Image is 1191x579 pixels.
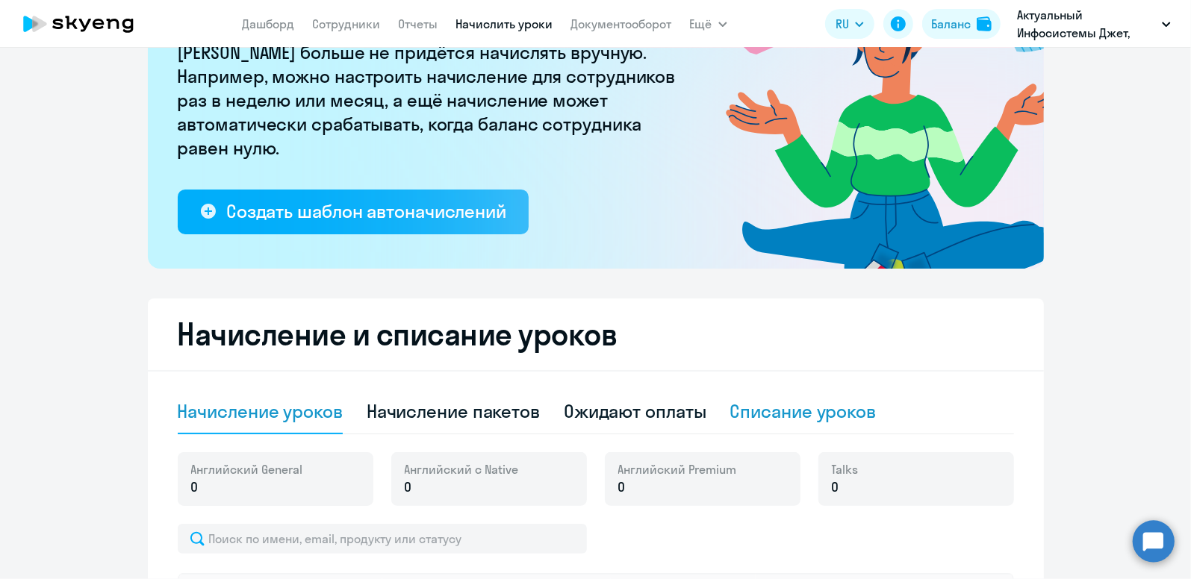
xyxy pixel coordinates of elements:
[977,16,992,31] img: balance
[931,15,971,33] div: Баланс
[405,478,412,497] span: 0
[313,16,381,31] a: Сотрудники
[191,478,199,497] span: 0
[922,9,1001,39] button: Балансbalance
[243,16,295,31] a: Дашборд
[690,9,727,39] button: Ещё
[832,478,839,497] span: 0
[178,399,343,423] div: Начисление уроков
[367,399,540,423] div: Начисление пакетов
[1010,6,1178,42] button: Актуальный Инфосистемы Джет, ИНФОСИСТЕМЫ ДЖЕТ, АО
[836,15,849,33] span: RU
[178,524,587,554] input: Поиск по имени, email, продукту или статусу
[825,9,874,39] button: RU
[178,190,529,234] button: Создать шаблон автоначислений
[690,15,712,33] span: Ещё
[226,199,506,223] div: Создать шаблон автоначислений
[832,461,859,478] span: Talks
[618,478,626,497] span: 0
[456,16,553,31] a: Начислить уроки
[618,461,737,478] span: Английский Premium
[178,316,1014,352] h2: Начисление и списание уроков
[730,399,877,423] div: Списание уроков
[571,16,672,31] a: Документооборот
[1017,6,1156,42] p: Актуальный Инфосистемы Джет, ИНФОСИСТЕМЫ ДЖЕТ, АО
[564,399,706,423] div: Ожидают оплаты
[399,16,438,31] a: Отчеты
[405,461,519,478] span: Английский с Native
[191,461,303,478] span: Английский General
[178,40,685,160] p: [PERSON_NAME] больше не придётся начислять вручную. Например, можно настроить начисление для сотр...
